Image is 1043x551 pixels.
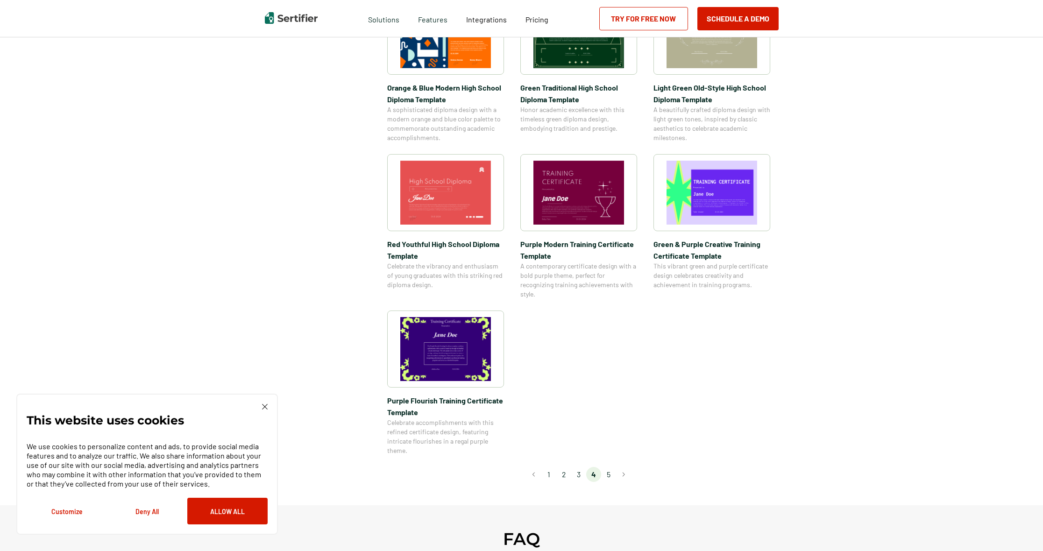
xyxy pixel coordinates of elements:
img: Sertifier | Digital Credentialing Platform [265,12,318,24]
a: Pricing [525,13,548,24]
span: Purple Modern Training Certificate Template [520,238,637,261]
span: A sophisticated diploma design with a modern orange and blue color palette to commemorate outstan... [387,105,504,142]
span: Purple Flourish Training Certificate Template [387,395,504,418]
span: Light Green Old-Style High School Diploma Template [653,82,770,105]
img: Red Youthful High School Diploma Template [400,161,491,225]
span: Red Youthful High School Diploma Template [387,238,504,261]
button: Go to next page [616,467,631,482]
span: Orange & Blue Modern High School Diploma Template [387,82,504,105]
button: Schedule a Demo [697,7,779,30]
a: Purple Flourish Training Certificate TemplatePurple Flourish Training Certificate TemplateCelebra... [387,311,504,455]
img: Cookie Popup Close [262,404,268,410]
span: Features [418,13,447,24]
button: Customize [27,498,107,524]
span: Pricing [525,15,548,24]
button: Go to previous page [526,467,541,482]
span: Celebrate accomplishments with this refined certificate design, featuring intricate flourishes in... [387,418,504,455]
img: Green & Purple Creative Training Certificate Template [667,161,757,225]
img: Purple Flourish Training Certificate Template [400,317,491,381]
li: page 1 [541,467,556,482]
span: Celebrate the vibrancy and enthusiasm of young graduates with this striking red diploma design. [387,261,504,290]
span: Green Traditional High School Diploma Template [520,82,637,105]
iframe: Chat Widget [996,506,1043,551]
span: Integrations [466,15,507,24]
span: A beautifully crafted diploma design with light green tones, inspired by classic aesthetics to ce... [653,105,770,142]
span: A contemporary certificate design with a bold purple theme, perfect for recognizing training achi... [520,261,637,299]
button: Deny All [107,498,187,524]
li: page 3 [571,467,586,482]
a: Try for Free Now [599,7,688,30]
span: Green & Purple Creative Training Certificate Template [653,238,770,261]
a: Green & Purple Creative Training Certificate TemplateGreen & Purple Creative Training Certificate... [653,154,770,299]
span: Solutions [368,13,399,24]
li: page 2 [556,467,571,482]
button: Allow All [187,498,268,524]
a: Integrations [466,13,507,24]
a: Red Youthful High School Diploma TemplateRed Youthful High School Diploma TemplateCelebrate the v... [387,154,504,299]
span: Honor academic excellence with this timeless green diploma design, embodying tradition and prestige. [520,105,637,133]
span: This vibrant green and purple certificate design celebrates creativity and achievement in trainin... [653,261,770,290]
p: We use cookies to personalize content and ads, to provide social media features and to analyze ou... [27,442,268,488]
img: Purple Modern Training Certificate Template [533,161,624,225]
h2: FAQ [503,529,540,549]
p: This website uses cookies [27,416,184,425]
li: page 4 [586,467,601,482]
li: page 5 [601,467,616,482]
a: Purple Modern Training Certificate TemplatePurple Modern Training Certificate TemplateA contempor... [520,154,637,299]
